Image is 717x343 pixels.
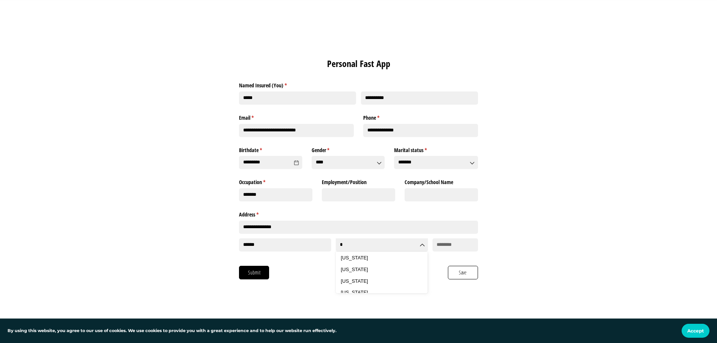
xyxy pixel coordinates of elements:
[248,268,261,277] span: Submit
[239,209,478,218] legend: Address
[336,238,428,252] input: State
[322,176,395,186] label: Employment/​Position
[239,176,312,186] label: Occupation
[448,266,478,279] button: Save
[239,221,478,234] input: Address Line 1
[363,112,478,122] label: Phone
[361,91,478,105] input: Last
[341,267,368,272] span: [US_STATE]
[458,268,467,277] span: Save
[239,144,302,154] label: Birthdate
[405,176,478,186] label: Company/​School Name
[239,91,356,105] input: First
[8,328,336,334] p: By using this website, you agree to our use of cookies. We use cookies to provide you with a grea...
[687,328,704,334] span: Accept
[341,278,368,284] span: [US_STATE]
[394,144,478,154] label: Marital status
[239,266,269,279] button: Submit
[432,238,478,252] input: Zip Code
[312,144,385,154] label: Gender
[239,238,331,252] input: City
[239,112,354,122] label: Email
[239,57,478,70] h1: Personal Fast App
[239,79,478,89] legend: Named Insured (You)
[682,324,709,338] button: Accept
[341,255,368,261] span: [US_STATE]
[341,290,368,295] span: [US_STATE]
